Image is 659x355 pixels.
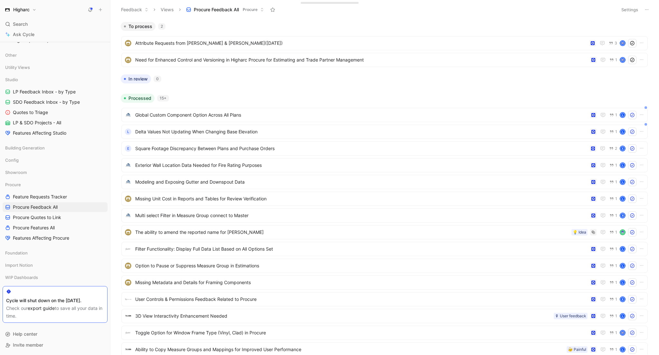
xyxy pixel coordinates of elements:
button: 1 [608,296,618,303]
span: Exterior Wall Location Data Needed for Fire Rating Purposes [135,161,588,169]
span: 1 [615,297,617,301]
span: Procure [243,6,258,13]
div: Foundation [3,248,108,260]
div: L [620,163,625,168]
div: 15+ [157,95,169,101]
span: Filter Functionality: Display Full Data List Based on All Options Set [135,245,588,253]
img: avatar [620,41,625,45]
span: Quotes to Triage [13,109,48,116]
a: Features Affecting Studio [3,128,108,138]
div: Procure [3,180,108,189]
button: 2 [608,145,618,152]
div: E [620,146,625,151]
a: logoOption to Pause or Suppress Measure Group in Estimations1L [121,259,648,273]
span: 1 [615,264,617,268]
button: 3 [607,40,618,47]
img: avatar [620,58,625,62]
span: 1 [615,58,617,62]
span: 1 [615,314,617,318]
img: logo [125,246,131,252]
div: WIP Dashboards [3,273,108,282]
div: E [125,145,131,152]
img: Higharc [4,6,11,13]
img: logo [125,40,131,46]
div: 💡 Idea [573,229,586,235]
div: Cycle will shut down on the [DATE]. [6,297,104,304]
div: Config [3,155,108,165]
button: 1 [608,245,618,253]
button: 1 [608,162,618,169]
a: logo3D View Interactivity Enhancement Needed🎙 User feedback1L [121,309,648,323]
button: Feedback [118,5,151,14]
a: Procure Features All [3,223,108,233]
img: logo [125,263,131,269]
a: ESquare Footage Discrepancy Between Plans and Purchase Orders2E [121,141,648,156]
div: Utility Views [3,62,108,74]
div: Import Notion [3,260,108,270]
div: ProcureFeature Requests TrackerProcure Feedback AllProcure Quotes to LinkProcure Features AllFeat... [3,180,108,243]
span: Help center [13,331,37,337]
div: Foundation [3,248,108,258]
span: 1 [615,197,617,201]
span: Need for Enhanced Control and Versioning in Higharc Procure for Estimating and Trade Partner Mana... [135,56,588,64]
span: Feature Requests Tracker [13,194,67,200]
span: Delta Values Not Updating When Changing Base Elevation [135,128,588,136]
div: Import Notion [3,260,108,272]
span: 3D View Interactivity Enhancement Needed [135,312,551,320]
a: SDO Feedback Inbox - by Type [3,97,108,107]
div: 2 [158,23,165,30]
span: 1 [615,130,617,134]
span: 1 [615,113,617,117]
a: LP & SDO Projects - All [3,118,108,128]
span: Ask Cycle [13,31,34,38]
div: L [620,197,625,201]
a: logoMissing Unit Cost in Reports and Tables for Review Verification1L [121,192,648,206]
span: Features Affecting Procure [13,235,69,241]
button: 1 [608,346,618,353]
span: 1 [615,348,617,351]
div: Other [3,50,108,60]
span: Studio [5,76,18,83]
span: Procure Quotes to Link [13,214,61,221]
img: logo [125,330,131,336]
div: L [620,347,625,352]
div: E [620,297,625,302]
div: Building Generation [3,143,108,155]
div: Invite member [3,340,108,350]
a: Procure Feedback All [3,202,108,212]
a: logoExterior Wall Location Data Needed for Fire Rating Purposes1L [121,158,648,172]
h1: Higharc [13,7,30,13]
button: 1 [608,229,618,236]
span: Processed [128,95,151,101]
span: 1 [615,163,617,167]
div: 🎙 User feedback [555,313,586,319]
div: B [620,213,625,218]
span: User Controls & Permissions Feedback Related to Procure [135,295,588,303]
div: Studio [3,75,108,84]
span: 1 [615,214,617,217]
button: Procure Feedback AllProcure [183,5,267,14]
a: logoModeling and Exposing Gutter and Downspout Data1L [121,175,648,189]
span: Import Notion [5,262,33,268]
span: Foundation [5,250,28,256]
div: L [620,113,625,117]
img: logo [125,346,131,353]
span: Ability to Copy Measure Groups and Mappings for Improved User Performance [135,346,564,353]
div: L [620,264,625,268]
button: 1 [608,128,618,135]
div: StudioLP Feedback Inbox - by TypeSDO Feedback Inbox - by TypeQuotes to TriageLP & SDO Projects - ... [3,75,108,138]
span: Global Custom Component Option Across All Plans [135,111,588,119]
a: logoThe ability to amend the reported name for [PERSON_NAME]💡 Idea1avatar [121,225,648,239]
div: Building Generation [3,143,108,153]
span: Square Footage Discrepancy Between Plans and Purchase Orders [135,145,587,152]
a: Procure Quotes to Link [3,213,108,222]
span: Showroom [5,169,27,176]
button: Views [158,5,177,14]
span: Procure Feedback All [13,204,58,210]
img: logo [125,279,131,286]
div: L [620,180,625,184]
span: Procure Features All [13,225,55,231]
img: logo [125,196,131,202]
span: Utility Views [5,64,30,71]
a: logoGlobal Custom Component Option Across All Plans1L [121,108,648,122]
